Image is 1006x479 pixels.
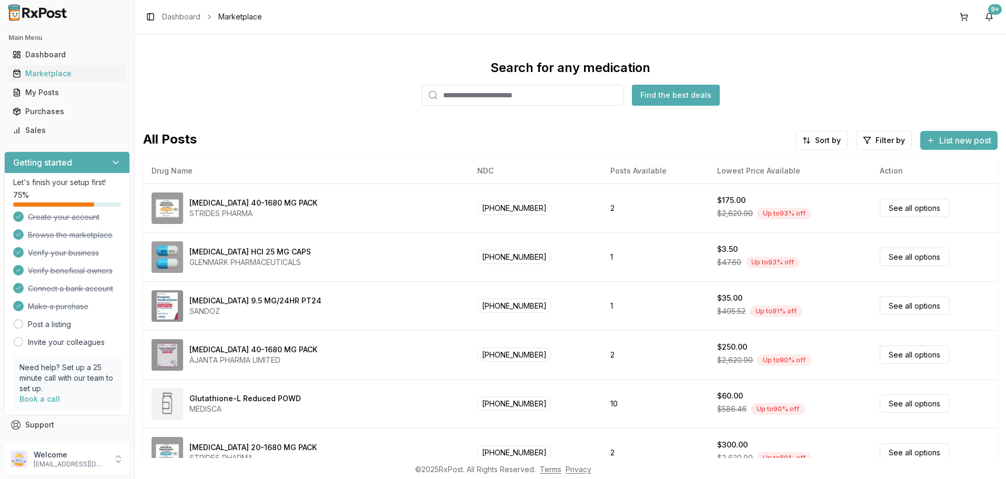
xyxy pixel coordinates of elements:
[746,257,800,268] div: Up to 93 % off
[28,230,113,240] span: Browse the marketplace
[717,355,753,365] span: $2,620.90
[477,348,551,362] span: [PHONE_NUMBER]
[28,266,113,276] span: Verify beneficial owners
[757,354,811,366] div: Up to 90 % off
[750,305,802,317] div: Up to 91 % off
[717,440,748,450] div: $300.00
[876,135,905,146] span: Filter by
[880,297,949,315] a: See all options
[757,208,811,219] div: Up to 93 % off
[477,250,551,264] span: [PHONE_NUMBER]
[13,125,122,136] div: Sales
[4,4,72,21] img: RxPost Logo
[871,158,998,184] th: Action
[477,445,551,460] span: [PHONE_NUMBER]
[189,453,317,463] div: STRIDES PHARMA
[152,192,183,224] img: Omeprazole-Sodium Bicarbonate 40-1680 MG PACK
[880,443,949,462] a: See all options
[162,12,200,22] a: Dashboard
[4,65,130,82] button: Marketplace
[143,131,197,150] span: All Posts
[920,136,998,147] a: List new post
[189,306,321,317] div: SANDOZ
[4,434,130,453] button: Feedback
[13,68,122,79] div: Marketplace
[189,404,301,414] div: MEDISCA
[34,450,107,460] p: Welcome
[19,394,60,403] a: Book a call
[717,244,738,254] div: $3.50
[13,156,72,169] h3: Getting started
[880,394,949,413] a: See all options
[189,355,317,365] div: AJANTA PHARMA LIMITED
[717,453,753,463] span: $2,620.90
[880,199,949,217] a: See all options
[152,290,183,322] img: Rivastigmine 9.5 MG/24HR PT24
[4,415,130,434] button: Support
[4,103,130,120] button: Purchases
[602,232,709,281] td: 1
[162,12,262,22] nav: breadcrumb
[28,319,71,330] a: Post a listing
[920,131,998,150] button: List new post
[880,248,949,266] a: See all options
[28,301,88,312] span: Make a purchase
[152,437,183,468] img: Omeprazole-Sodium Bicarbonate 20-1680 MG PACK
[717,404,747,414] span: $586.46
[152,241,183,273] img: Atomoxetine HCl 25 MG CAPS
[34,460,107,468] p: [EMAIL_ADDRESS][DOMAIN_NAME]
[981,8,998,25] button: 9+
[880,345,949,364] a: See all options
[856,131,912,150] button: Filter by
[4,84,130,101] button: My Posts
[490,59,650,76] div: Search for any medication
[189,247,311,257] div: [MEDICAL_DATA] HCl 25 MG CAPS
[13,106,122,117] div: Purchases
[189,393,301,404] div: Glutathione-L Reduced POWD
[796,131,848,150] button: Sort by
[152,388,183,420] img: Glutathione-L Reduced POWD
[717,195,746,206] div: $175.00
[189,442,317,453] div: [MEDICAL_DATA] 20-1680 MG PACK
[8,34,126,42] h2: Main Menu
[970,443,995,468] iframe: Intercom live chat
[4,122,130,139] button: Sales
[189,344,317,355] div: [MEDICAL_DATA] 40-1680 MG PACK
[143,158,469,184] th: Drug Name
[28,212,99,222] span: Create your account
[717,342,747,352] div: $250.00
[189,295,321,306] div: [MEDICAL_DATA] 9.5 MG/24HR PT24
[540,465,561,474] a: Terms
[13,49,122,60] div: Dashboard
[189,198,317,208] div: [MEDICAL_DATA] 40-1680 MG PACK
[751,403,805,415] div: Up to 90 % off
[602,281,709,330] td: 1
[13,190,29,200] span: 75 %
[757,452,811,464] div: Up to 89 % off
[13,177,121,188] p: Let's finish your setup first!
[815,135,841,146] span: Sort by
[8,121,126,140] a: Sales
[477,396,551,411] span: [PHONE_NUMBER]
[25,439,61,449] span: Feedback
[709,158,871,184] th: Lowest Price Available
[602,158,709,184] th: Posts Available
[602,379,709,428] td: 10
[4,46,130,63] button: Dashboard
[8,64,126,83] a: Marketplace
[28,283,113,294] span: Connect a bank account
[988,4,1002,15] div: 9+
[189,208,317,219] div: STRIDES PHARMA
[717,208,753,219] span: $2,620.90
[8,45,126,64] a: Dashboard
[8,83,126,102] a: My Posts
[469,158,602,184] th: NDC
[218,12,262,22] span: Marketplace
[152,339,183,371] img: Omeprazole-Sodium Bicarbonate 40-1680 MG PACK
[477,299,551,313] span: [PHONE_NUMBER]
[602,330,709,379] td: 2
[602,184,709,232] td: 2
[717,391,743,401] div: $60.00
[8,102,126,121] a: Purchases
[28,248,99,258] span: Verify your business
